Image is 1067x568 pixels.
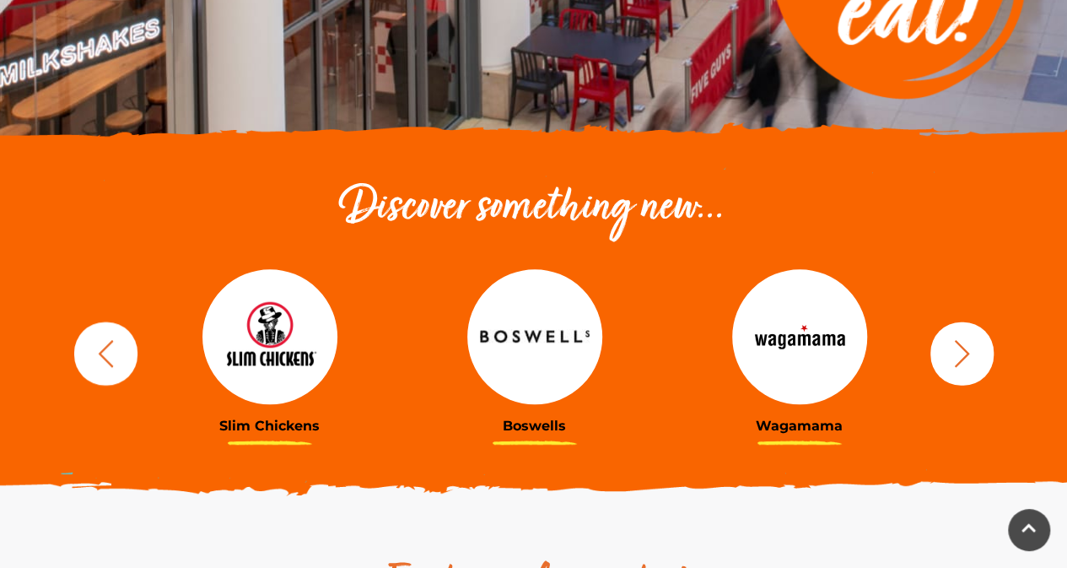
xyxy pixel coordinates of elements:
a: Slim Chickens [150,269,390,434]
h3: Boswells [415,418,655,434]
h2: Discover something new... [66,181,1002,235]
a: Wagamama [680,269,919,434]
h3: Wagamama [680,418,919,434]
a: Boswells [415,269,655,434]
h3: Slim Chickens [150,418,390,434]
